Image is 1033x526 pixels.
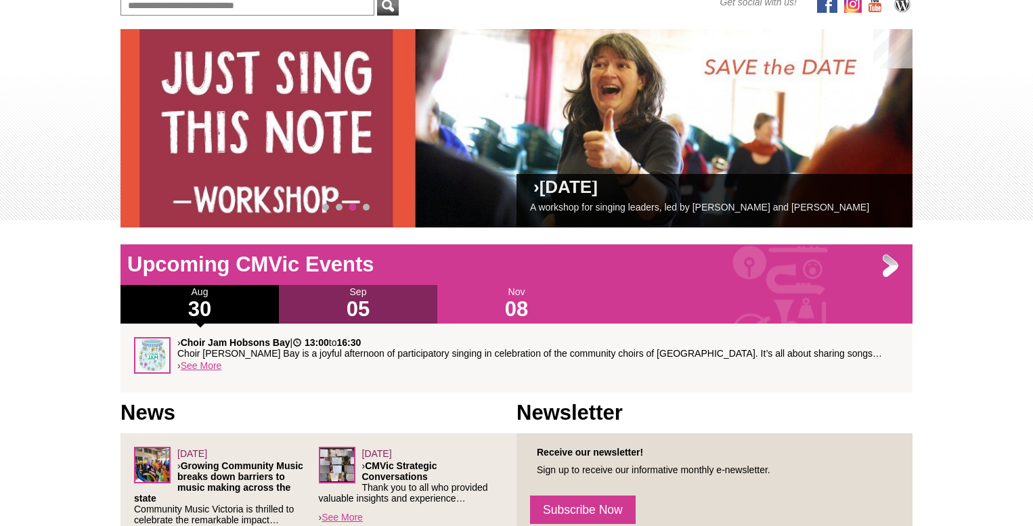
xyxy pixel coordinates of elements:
img: Screenshot_2025-06-03_at_4.38.34%E2%80%AFPM.png [134,447,171,483]
a: See More [322,512,363,523]
div: Nov [437,285,596,324]
h1: 08 [437,299,596,320]
a: [DATE] [540,177,598,197]
strong: Receive our newsletter! [537,447,643,458]
strong: Growing Community Music breaks down barriers to music making across the state [134,460,303,504]
p: › Community Music Victoria is thrilled to celebrate the remarkable impact… [134,460,319,525]
h1: News [120,399,516,426]
span: [DATE] [177,448,207,459]
p: › Thank you to all who provided valuable insights and experience… [319,460,504,504]
h1: Newsletter [516,399,913,426]
img: CHOIR-JAM-jar.png [134,337,171,374]
a: See More [181,360,222,371]
a: A workshop for singing leaders, led by [PERSON_NAME] and [PERSON_NAME] [530,202,869,213]
p: Sign up to receive our informative monthly e-newsletter. [530,464,899,475]
strong: CMVic Strategic Conversations [362,460,437,482]
div: › [319,447,504,524]
a: Subscribe Now [530,496,636,524]
div: › [134,337,899,379]
span: [DATE] [362,448,392,459]
h1: 05 [279,299,437,320]
div: Sep [279,285,437,324]
strong: 16:30 [337,337,361,348]
div: Aug [120,285,279,324]
p: › | to Choir [PERSON_NAME] Bay is a joyful afternoon of participatory singing in celebration of t... [177,337,899,359]
h2: › [530,181,899,200]
strong: Choir Jam Hobsons Bay [181,337,290,348]
h1: 30 [120,299,279,320]
strong: 13:00 [305,337,329,348]
h1: Upcoming CMVic Events [120,251,913,278]
img: Leaders-Forum_sq.png [319,447,355,483]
